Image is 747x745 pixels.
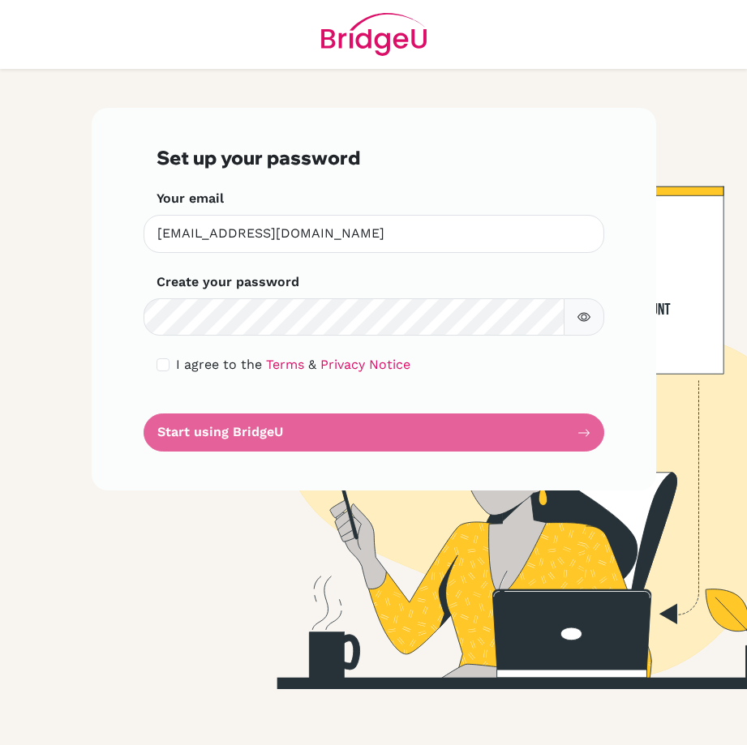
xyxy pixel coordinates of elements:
[266,357,304,372] a: Terms
[157,272,299,292] label: Create your password
[144,215,604,253] input: Insert your email*
[308,357,316,372] span: &
[176,357,262,372] span: I agree to the
[157,147,591,169] h3: Set up your password
[320,357,410,372] a: Privacy Notice
[157,189,224,208] label: Your email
